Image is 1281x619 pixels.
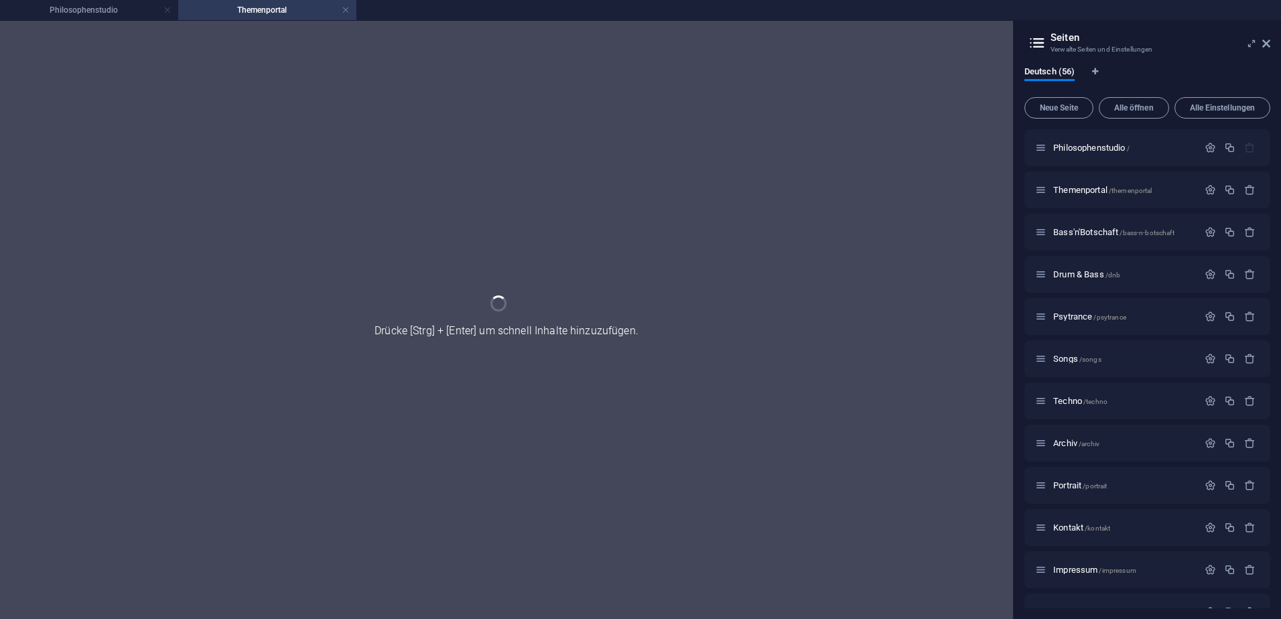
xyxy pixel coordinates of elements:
[1099,567,1136,574] span: /impressum
[1053,565,1136,575] span: Klick, um Seite zu öffnen
[1053,312,1126,322] span: Klick, um Seite zu öffnen
[1244,606,1256,618] div: Entfernen
[1049,608,1198,616] div: Deutschland am Limit
[1205,395,1216,407] div: Einstellungen
[1205,480,1216,491] div: Einstellungen
[1244,480,1256,491] div: Entfernen
[1205,226,1216,238] div: Einstellungen
[1024,97,1093,119] button: Neue Seite
[1244,311,1256,322] div: Entfernen
[1053,269,1120,279] span: Klick, um Seite zu öffnen
[1053,480,1107,490] span: Klick, um Seite zu öffnen
[1224,226,1235,238] div: Duplizieren
[1053,227,1174,237] span: Klick, um Seite zu öffnen
[1049,523,1198,532] div: Kontakt/kontakt
[1105,104,1163,112] span: Alle öffnen
[1079,440,1099,448] span: /archiv
[1099,97,1169,119] button: Alle öffnen
[1205,522,1216,533] div: Einstellungen
[1083,398,1107,405] span: /techno
[1224,311,1235,322] div: Duplizieren
[1224,269,1235,280] div: Duplizieren
[1205,353,1216,364] div: Einstellungen
[1051,31,1270,44] h2: Seiten
[1244,269,1256,280] div: Entfernen
[1049,354,1198,363] div: Songs/songs
[1049,186,1198,194] div: Themenportal/themenportal
[1079,356,1101,363] span: /songs
[1049,270,1198,279] div: Drum & Bass/dnb
[1049,565,1198,574] div: Impressum/impressum
[1244,564,1256,575] div: Entfernen
[1053,354,1101,364] span: Klick, um Seite zu öffnen
[1024,64,1075,82] span: Deutsch (56)
[1224,480,1235,491] div: Duplizieren
[1053,143,1130,153] span: Klick, um Seite zu öffnen
[1049,312,1198,321] div: Psytrance/psytrance
[1053,438,1099,448] span: Klick, um Seite zu öffnen
[1024,66,1270,92] div: Sprachen-Tabs
[1205,184,1216,196] div: Einstellungen
[1224,437,1235,449] div: Duplizieren
[1224,564,1235,575] div: Duplizieren
[1053,523,1110,533] span: Klick, um Seite zu öffnen
[1244,522,1256,533] div: Entfernen
[1053,396,1107,406] span: Klick, um Seite zu öffnen
[1205,142,1216,153] div: Einstellungen
[1205,269,1216,280] div: Einstellungen
[1244,353,1256,364] div: Entfernen
[1105,271,1121,279] span: /dnb
[1244,395,1256,407] div: Entfernen
[1181,104,1264,112] span: Alle Einstellungen
[1224,142,1235,153] div: Duplizieren
[1224,522,1235,533] div: Duplizieren
[1224,606,1235,618] div: Duplizieren
[1051,44,1243,56] h3: Verwalte Seiten und Einstellungen
[1120,229,1174,236] span: /bass-n-botschaft
[1030,104,1087,112] span: Neue Seite
[1109,187,1152,194] span: /themenportal
[1053,185,1152,195] span: Klick, um Seite zu öffnen
[1085,525,1110,532] span: /kontakt
[1127,145,1130,152] span: /
[1244,142,1256,153] div: Die Startseite kann nicht gelöscht werden
[1244,226,1256,238] div: Entfernen
[1205,564,1216,575] div: Einstellungen
[1244,437,1256,449] div: Entfernen
[178,3,356,17] h4: Themenportal
[1049,481,1198,490] div: Portrait/portrait
[1174,97,1270,119] button: Alle Einstellungen
[1093,314,1126,321] span: /psytrance
[1224,184,1235,196] div: Duplizieren
[1224,395,1235,407] div: Duplizieren
[1049,228,1198,236] div: Bass'n'Botschaft/bass-n-botschaft
[1049,143,1198,152] div: Philosophenstudio/
[1205,311,1216,322] div: Einstellungen
[1205,437,1216,449] div: Einstellungen
[1244,184,1256,196] div: Entfernen
[1205,606,1216,618] div: Einstellungen
[1224,353,1235,364] div: Duplizieren
[1049,397,1198,405] div: Techno/techno
[1049,439,1198,448] div: Archiv/archiv
[1083,482,1107,490] span: /portrait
